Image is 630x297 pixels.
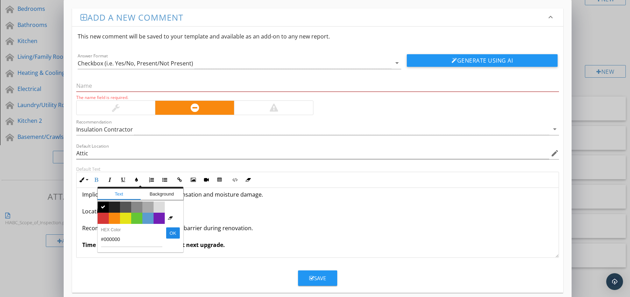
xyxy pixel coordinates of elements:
[76,80,559,92] input: Name
[551,149,559,157] i: edit
[606,273,623,290] div: Open Intercom Messenger
[241,173,255,186] button: Clear Formatting
[393,59,401,67] i: arrow_drop_down
[101,230,162,247] input: HEX Color
[166,227,180,239] button: OK
[98,189,141,200] span: Text
[228,173,241,186] button: Code View
[76,126,133,133] div: Insulation Contractor
[298,270,337,286] button: Save
[76,94,559,100] div: The name field is required.
[407,54,558,67] button: Generate Using AI
[72,27,564,46] div: This new comment will be saved to your template and available as an add-on to any new report.
[82,241,225,249] strong: Time Planning Horizon: Advisory / At next upgrade.
[98,201,109,213] span: 
[78,60,193,66] div: Checkbox (i.e. Yes/No, Present/Not Present)
[80,13,547,22] h3: Add a new comment
[309,274,326,282] div: Save
[546,13,555,21] i: keyboard_arrow_down
[551,125,559,133] i: arrow_drop_down
[76,166,559,172] div: Default Text
[76,148,550,159] input: Default Location
[140,189,183,200] span: Background
[101,227,162,232] label: HEX Color
[165,213,176,224] span: Clear Formatting
[82,157,553,249] p: Vapour Barrier Missing Condition: No vapour barrier observed under attic insulation. Implication(...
